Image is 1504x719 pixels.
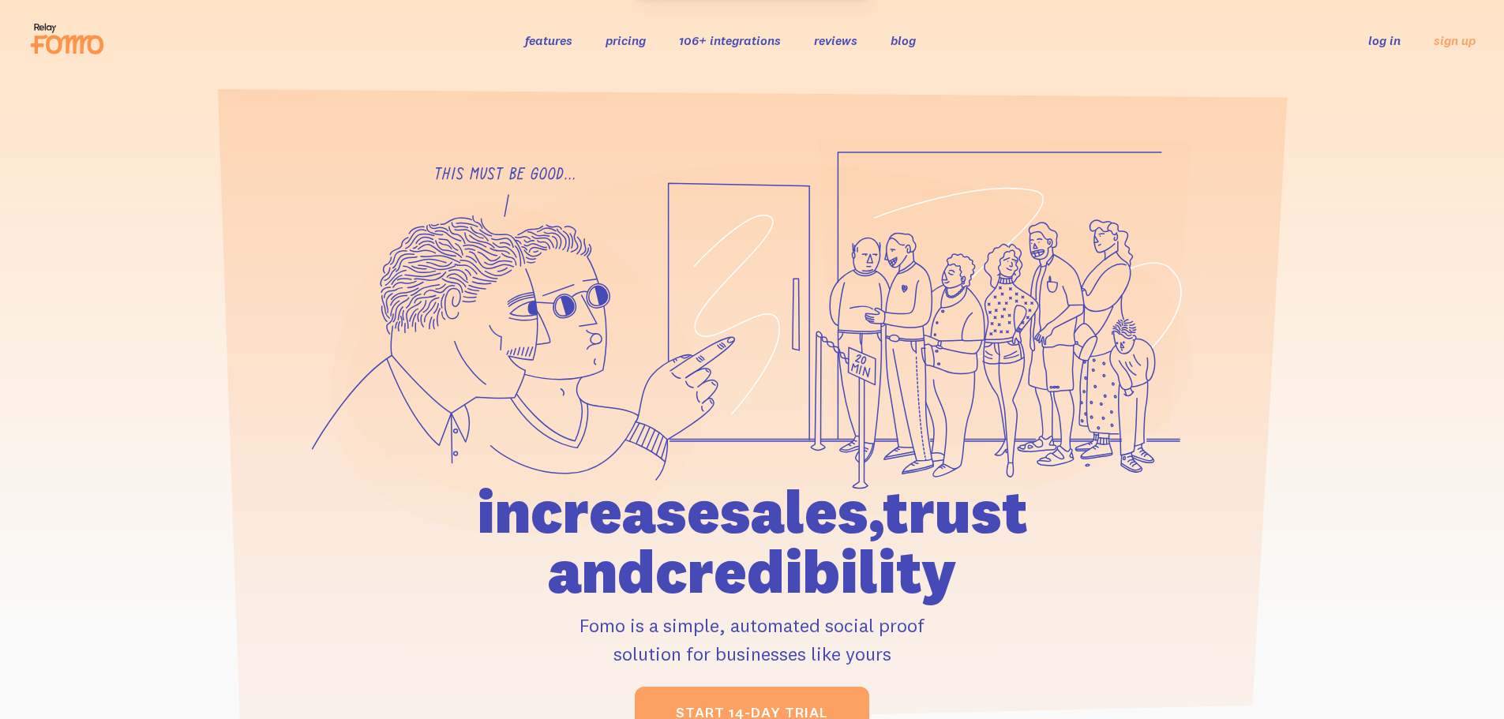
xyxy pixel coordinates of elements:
a: sign up [1434,32,1476,49]
a: log in [1368,32,1401,48]
a: features [525,32,572,48]
a: blog [891,32,916,48]
h1: increase sales, trust and credibility [387,481,1118,601]
a: 106+ integrations [679,32,781,48]
p: Fomo is a simple, automated social proof solution for businesses like yours [387,611,1118,668]
a: reviews [814,32,857,48]
a: pricing [606,32,646,48]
